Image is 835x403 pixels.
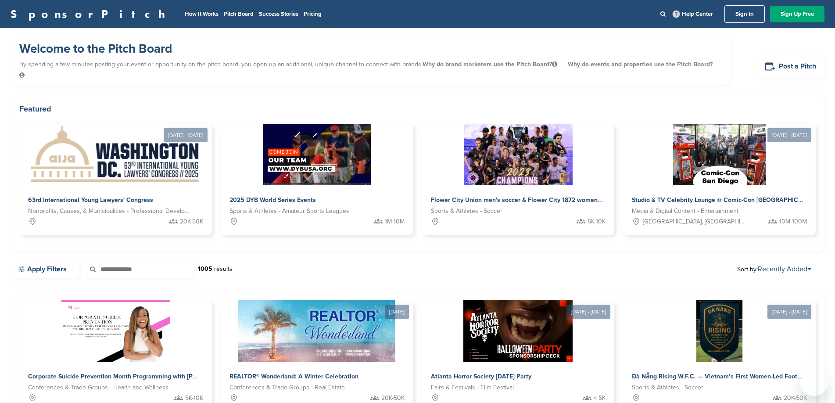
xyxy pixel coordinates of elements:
[767,305,811,319] div: [DATE] - [DATE]
[11,260,79,278] a: Apply Filters
[19,41,723,57] h1: Welcome to the Pitch Board
[185,393,203,403] span: 5K-10K
[632,373,823,380] span: Đà Nẵng Rising W.F.C. — Vietnam’s First Women-Led Football Club
[229,206,349,216] span: Sports & Athletes - Amateur Sports Leagues
[304,11,322,18] a: Pricing
[238,300,395,362] img: Sponsorpitch &
[385,217,405,227] span: 1M-10M
[385,305,409,319] div: [DATE]
[431,206,502,216] span: Sports & Athletes - Soccer
[19,110,212,235] a: [DATE] - [DATE] Sponsorpitch & 63rd International Young Lawyers' Congress Nonprofits, Causes, & M...
[164,128,208,142] div: [DATE] - [DATE]
[758,56,824,77] a: Post a Pitch
[224,11,254,18] a: Pitch Board
[28,196,153,204] span: 63rd International Young Lawyers' Congress
[19,103,816,115] h2: Featured
[696,300,742,362] img: Sponsorpitch &
[431,373,531,380] span: Atlanta Horror Society [DATE] Party
[770,6,824,22] a: Sign Up Free
[566,305,610,319] div: [DATE] - [DATE]
[423,61,559,68] span: Why do brand marketers use the Pitch Board?
[28,383,168,392] span: Conferences & Trade Groups - Health and Wellness
[28,206,190,216] span: Nonprofits, Causes, & Municipalities - Professional Development
[724,5,765,23] a: Sign In
[259,11,298,18] a: Success Stories
[758,265,811,273] a: Recently Added
[767,128,811,142] div: [DATE] - [DATE]
[784,393,807,403] span: 20K-50K
[779,217,807,227] span: 10M-100M
[673,124,765,185] img: Sponsorpitch &
[431,383,514,392] span: Fairs & Festivals - Film Festival
[214,265,233,273] span: results
[198,265,212,273] strong: 1005
[431,196,622,204] span: Flower City Union men's soccer & Flower City 1872 women's soccer
[632,206,738,216] span: Media & Digital Content - Entertainment
[19,57,723,83] p: By spending a few minutes posting your event or opportunity on the pitch board, you open up an ad...
[623,110,816,235] a: [DATE] - [DATE] Sponsorpitch & Studio & TV Celebrity Lounge @ Comic-Con [GEOGRAPHIC_DATA]. Over 3...
[632,383,703,392] span: Sports & Athletes - Soccer
[185,11,219,18] a: How It Works
[229,383,345,392] span: Conferences & Trade Groups - Real Estate
[643,217,745,227] span: [GEOGRAPHIC_DATA], [GEOGRAPHIC_DATA]
[229,196,316,204] span: 2025 DYB World Series Events
[61,300,170,362] img: Sponsorpitch &
[229,373,358,380] span: REALTOR® Wonderland: A Winter Celebration
[588,217,606,227] span: 5K-10K
[180,217,203,227] span: 20K-50K
[263,124,371,185] img: Sponsorpitch &
[29,124,203,185] img: Sponsorpitch &
[11,8,171,20] a: SponsorPitch
[671,9,715,19] a: Help Center
[28,373,236,380] span: Corporate Suicide Prevention Month Programming with [PERSON_NAME]
[463,300,573,362] img: Sponsorpitch &
[381,393,405,403] span: 20K-50K
[422,124,615,235] a: Sponsorpitch & Flower City Union men's soccer & Flower City 1872 women's soccer Sports & Athletes...
[221,124,413,235] a: Sponsorpitch & 2025 DYB World Series Events Sports & Athletes - Amateur Sports Leagues 1M-10M
[594,393,606,403] span: < 5K
[737,266,811,273] span: Sort by:
[464,124,573,185] img: Sponsorpitch &
[800,368,828,396] iframe: Button to launch messaging window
